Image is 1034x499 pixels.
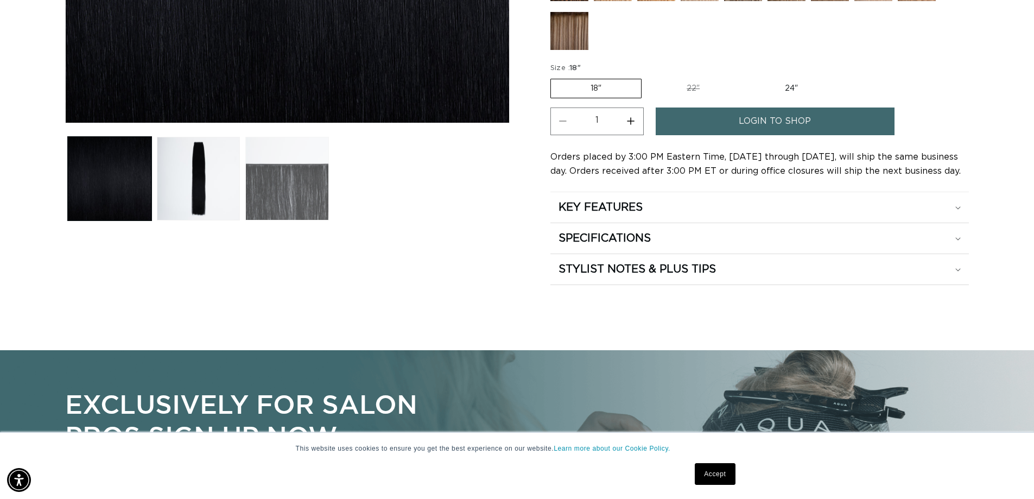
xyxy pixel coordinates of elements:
[7,468,31,492] div: Accessibility Menu
[647,79,739,98] label: 22"
[554,445,670,452] a: Learn more about our Cookie Policy.
[739,108,811,135] span: login to shop
[65,388,439,451] p: Exclusively for Salon Pros Sign Up Now
[550,79,642,98] label: 18"
[570,65,581,72] span: 18"
[68,137,151,220] button: Load image 1 in gallery view
[559,262,716,276] h2: STYLIST NOTES & PLUS TIPS
[656,108,895,135] a: login to shop
[550,254,969,285] summary: STYLIST NOTES & PLUS TIPS
[157,137,240,220] button: Load image 2 in gallery view
[559,200,643,214] h2: KEY FEATURES
[550,12,588,50] img: Como Root Tap - Q Weft
[550,192,969,223] summary: KEY FEATURES
[550,63,582,74] legend: Size :
[550,223,969,254] summary: SPECIFICATIONS
[559,231,651,245] h2: SPECIFICATIONS
[245,137,329,220] button: Load image 3 in gallery view
[550,12,588,55] a: Como Root Tap - Q Weft
[550,153,961,175] span: Orders placed by 3:00 PM Eastern Time, [DATE] through [DATE], will ship the same business day. Or...
[695,463,735,485] a: Accept
[745,79,838,98] label: 24"
[296,444,739,453] p: This website uses cookies to ensure you get the best experience on our website.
